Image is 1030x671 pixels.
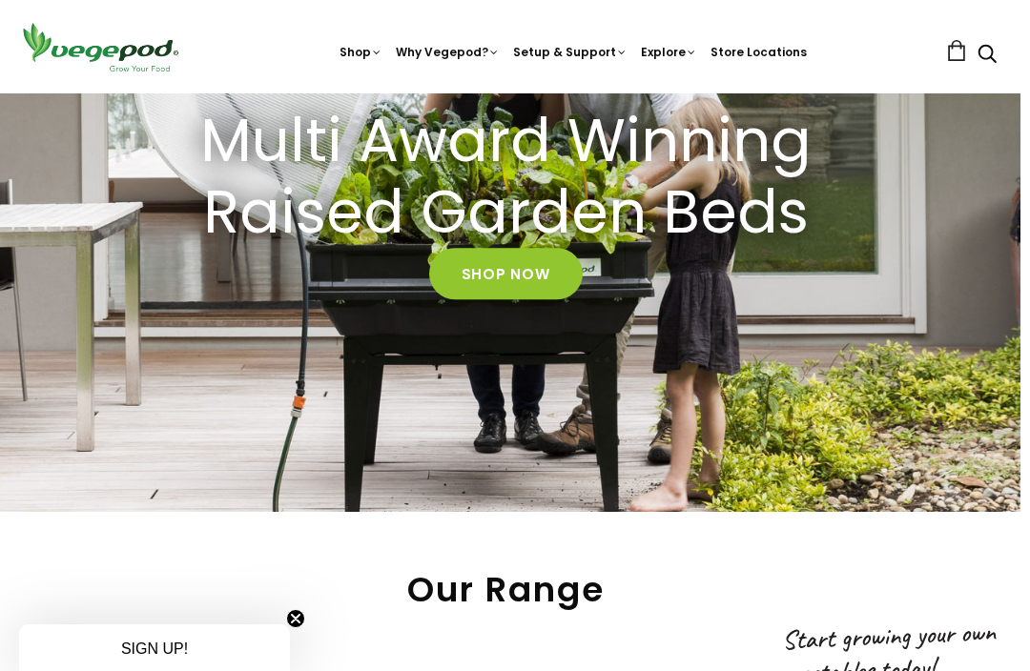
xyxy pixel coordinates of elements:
[978,45,997,65] a: Search
[396,43,500,59] a: Why Vegepod?
[641,43,697,59] a: Explore
[14,568,997,609] h2: Our Range
[513,43,628,59] a: Setup & Support
[286,608,305,627] button: Close teaser
[14,19,186,73] img: Vegepod
[711,43,807,59] a: Store Locations
[121,640,188,656] span: SIGN UP!
[429,248,583,299] a: Shop Now
[92,105,919,248] a: Multi Award Winning Raised Garden Beds
[340,43,382,59] a: Shop
[19,623,290,671] div: SIGN UP!Close teaser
